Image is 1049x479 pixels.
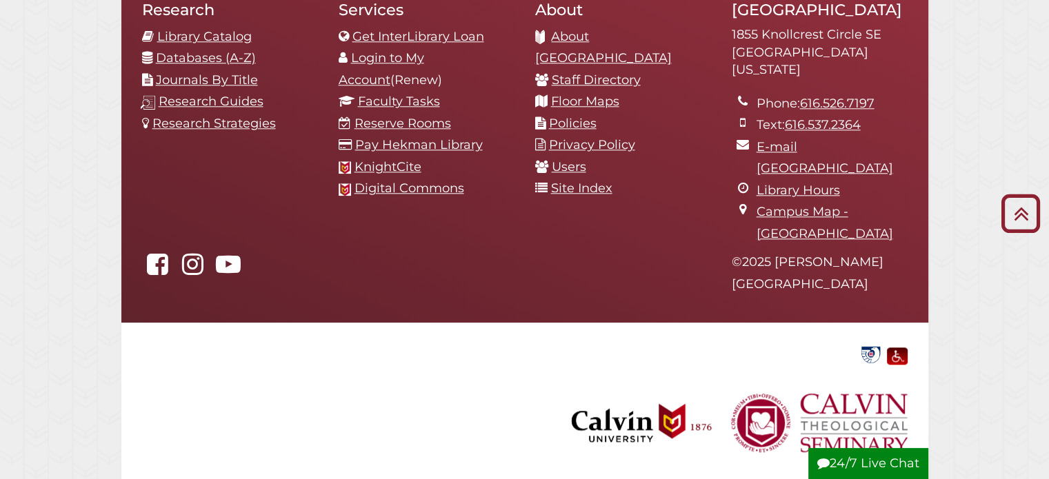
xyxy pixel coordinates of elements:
img: Calvin favicon logo [339,161,351,174]
a: Site Index [551,181,612,196]
a: Faculty Tasks [358,94,440,109]
li: Phone: [757,93,908,115]
a: KnightCite [354,159,421,174]
a: Disability Assistance [887,346,908,361]
a: Login to My Account [339,50,424,88]
img: Disability Assistance [887,345,908,365]
img: Calvin favicon logo [339,183,351,196]
a: Staff Directory [552,72,641,88]
a: 616.526.7197 [800,96,875,111]
a: Reserve Rooms [354,116,451,131]
a: Journals By Title [156,72,258,88]
a: Government Documents Federal Depository Library [858,346,883,361]
img: Calvin University [555,372,728,473]
li: (Renew) [339,48,514,91]
a: Users [552,159,586,174]
img: research-guides-icon-white_37x37.png [141,95,155,110]
a: Hekman Library on Facebook [142,261,174,276]
a: Hekman Library on YouTube [212,261,244,276]
a: E-mail [GEOGRAPHIC_DATA] [757,139,893,176]
a: Campus Map - [GEOGRAPHIC_DATA] [757,204,893,241]
a: Research Strategies [152,116,276,131]
a: Research Guides [159,94,263,109]
a: Databases (A-Z) [156,50,256,65]
a: Digital Commons [354,181,464,196]
a: Pay Hekman Library [355,137,483,152]
a: Floor Maps [551,94,619,109]
img: Calvin Theological Seminary [731,372,908,473]
a: Library Catalog [157,29,252,44]
img: Government Documents Federal Depository Library [858,345,883,365]
a: Back to Top [996,202,1046,225]
address: 1855 Knollcrest Circle SE [GEOGRAPHIC_DATA][US_STATE] [732,26,908,79]
a: hekmanlibrary on Instagram [177,261,209,276]
a: Policies [549,116,597,131]
a: 616.537.2364 [785,117,861,132]
li: Text: [757,114,908,136]
a: Library Hours [757,183,840,198]
p: © 2025 [PERSON_NAME][GEOGRAPHIC_DATA] [732,252,908,295]
a: Get InterLibrary Loan [352,29,484,44]
a: Privacy Policy [549,137,635,152]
